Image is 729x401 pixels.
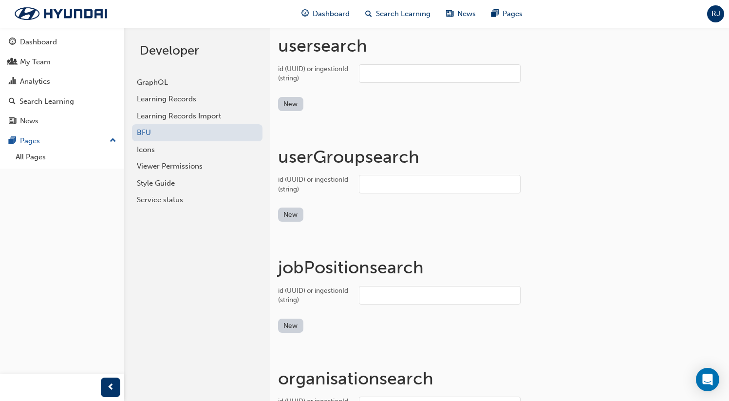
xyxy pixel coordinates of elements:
[132,191,262,209] a: Service status
[313,8,350,19] span: Dashboard
[376,8,430,19] span: Search Learning
[9,97,16,106] span: search-icon
[301,8,309,20] span: guage-icon
[696,368,719,391] div: Open Intercom Messenger
[9,38,16,47] span: guage-icon
[457,8,476,19] span: News
[137,178,258,189] div: Style Guide
[132,141,262,158] a: Icons
[359,175,521,193] input: id (UUID) or ingestionId (string)
[137,94,258,105] div: Learning Records
[9,137,16,146] span: pages-icon
[12,150,120,165] a: All Pages
[4,31,120,132] button: DashboardMy TeamAnalyticsSearch LearningNews
[110,134,116,147] span: up-icon
[132,124,262,141] a: BFU
[4,73,120,91] a: Analytics
[503,8,523,19] span: Pages
[20,76,50,87] div: Analytics
[132,158,262,175] a: Viewer Permissions
[132,108,262,125] a: Learning Records Import
[491,8,499,20] span: pages-icon
[137,161,258,172] div: Viewer Permissions
[132,74,262,91] a: GraphQL
[278,175,351,194] div: id (UUID) or ingestionId (string)
[278,64,351,83] div: id (UUID) or ingestionId (string)
[4,33,120,51] a: Dashboard
[365,8,372,20] span: search-icon
[132,175,262,192] a: Style Guide
[359,286,521,305] input: id (UUID) or ingestionId (string)
[107,382,114,394] span: prev-icon
[132,91,262,108] a: Learning Records
[137,144,258,155] div: Icons
[5,3,117,24] img: Trak
[294,4,357,24] a: guage-iconDashboard
[20,135,40,147] div: Pages
[4,132,120,150] button: Pages
[4,112,120,130] a: News
[20,57,51,68] div: My Team
[357,4,438,24] a: search-iconSearch Learning
[484,4,530,24] a: pages-iconPages
[438,4,484,24] a: news-iconNews
[4,93,120,111] a: Search Learning
[9,58,16,67] span: people-icon
[711,8,720,19] span: RJ
[278,97,303,111] button: New
[359,64,521,83] input: id (UUID) or ingestionId (string)
[278,368,721,389] h1: organisation search
[20,37,57,48] div: Dashboard
[137,111,258,122] div: Learning Records Import
[137,194,258,206] div: Service status
[278,319,303,333] button: New
[278,208,303,222] button: New
[137,77,258,88] div: GraphQL
[278,286,351,305] div: id (UUID) or ingestionId (string)
[278,257,721,278] h1: jobPosition search
[707,5,724,22] button: RJ
[4,53,120,71] a: My Team
[19,96,74,107] div: Search Learning
[9,77,16,86] span: chart-icon
[20,115,38,127] div: News
[278,146,721,168] h1: userGroup search
[9,117,16,126] span: news-icon
[278,35,721,57] h1: user search
[140,43,255,58] h2: Developer
[446,8,453,20] span: news-icon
